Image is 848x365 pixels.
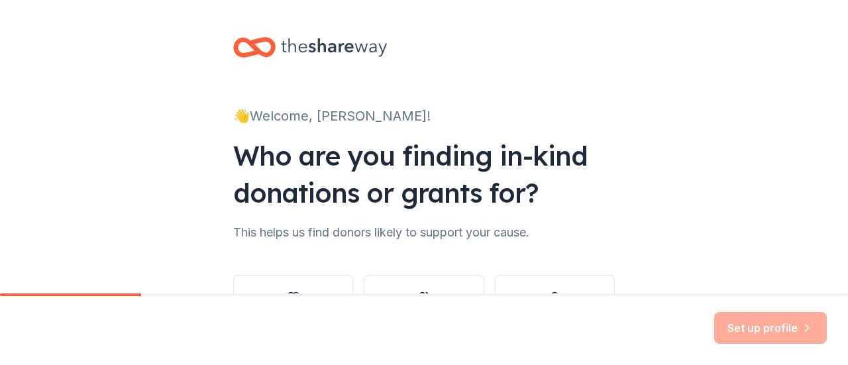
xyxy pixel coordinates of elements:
[233,275,353,339] button: Nonprofit
[495,275,615,339] button: Individual
[233,105,615,127] div: 👋 Welcome, [PERSON_NAME]!
[233,137,615,211] div: Who are you finding in-kind donations or grants for?
[364,275,484,339] button: Other group
[233,222,615,243] div: This helps us find donors likely to support your cause.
